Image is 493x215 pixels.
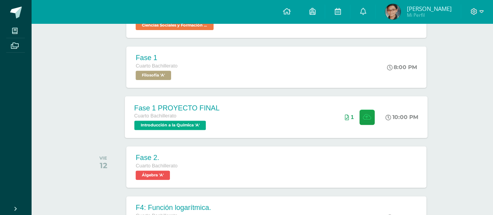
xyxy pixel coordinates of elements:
[99,155,107,161] div: VIE
[136,154,177,162] div: Fase 2.
[134,121,206,130] span: Introducción a la Química 'A'
[136,71,171,80] span: Filosofía 'A'
[386,114,419,121] div: 10:00 PM
[136,171,170,180] span: Álgebra 'A'
[136,54,177,62] div: Fase 1
[134,113,177,119] span: Cuarto Bachillerato
[406,5,451,12] span: [PERSON_NAME]
[385,4,401,20] img: 3bba886a9c75063d96c5e58f8e6632be.png
[387,64,417,71] div: 8:00 PM
[136,63,177,69] span: Cuarto Bachillerato
[136,204,211,212] div: F4: Función logarítmica.
[136,21,214,30] span: Ciencias Sociales y Formación Ciudadana 'A'
[406,12,451,18] span: Mi Perfil
[351,114,354,120] span: 1
[99,161,107,170] div: 12
[134,104,220,112] div: Fase 1 PROYECTO FINAL
[345,114,354,120] div: Archivos entregados
[136,163,177,169] span: Cuarto Bachillerato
